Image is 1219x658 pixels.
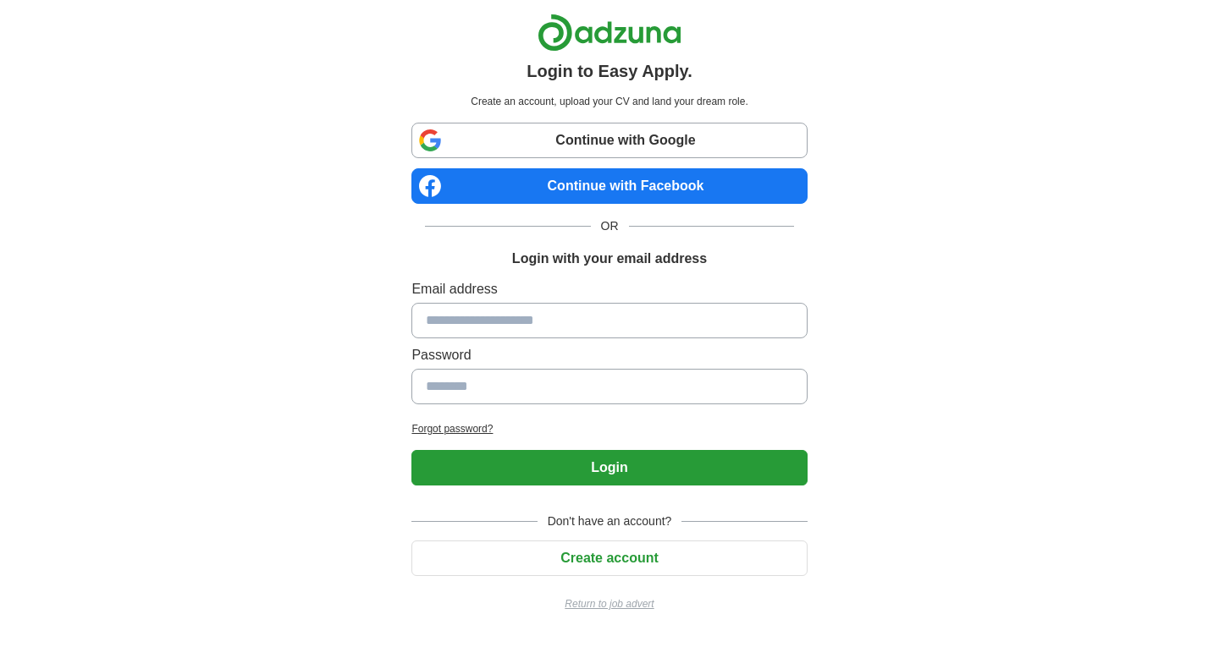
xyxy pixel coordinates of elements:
span: OR [591,217,629,235]
h1: Login with your email address [512,249,707,269]
a: Continue with Google [411,123,807,158]
img: Adzuna logo [538,14,681,52]
h1: Login to Easy Apply. [527,58,692,84]
a: Forgot password? [411,421,807,436]
label: Password [411,345,807,365]
a: Create account [411,551,807,565]
button: Create account [411,540,807,576]
p: Create an account, upload your CV and land your dream role. [415,94,803,109]
span: Don't have an account? [538,513,682,530]
label: Email address [411,279,807,299]
button: Login [411,450,807,485]
a: Continue with Facebook [411,168,807,204]
a: Return to job advert [411,596,807,611]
